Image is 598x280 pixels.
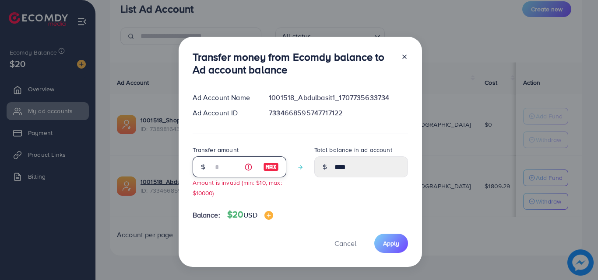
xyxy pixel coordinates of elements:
button: Apply [374,234,408,252]
div: Ad Account ID [186,108,262,118]
span: USD [243,210,257,220]
span: Balance: [193,210,220,220]
div: Ad Account Name [186,93,262,103]
div: 1001518_Abdulbasit1_1707735633734 [262,93,415,103]
img: image [263,162,279,172]
label: Total balance in ad account [314,145,392,154]
h3: Transfer money from Ecomdy balance to Ad account balance [193,51,394,76]
span: Cancel [334,239,356,248]
label: Transfer amount [193,145,239,154]
div: 7334668595747717122 [262,108,415,118]
span: Apply [383,239,399,248]
h4: $20 [227,209,273,220]
button: Cancel [324,234,367,252]
img: image [264,211,273,220]
small: Amount is invalid (min: $10, max: $10000) [193,178,282,197]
